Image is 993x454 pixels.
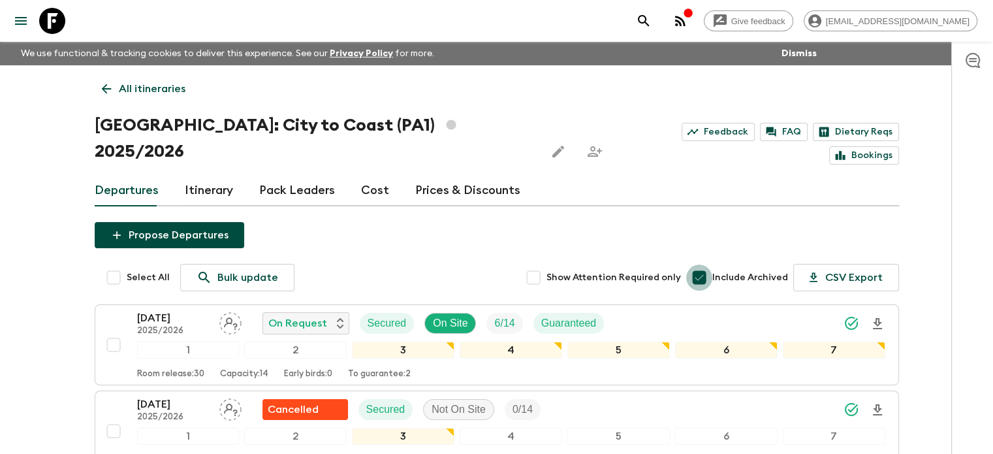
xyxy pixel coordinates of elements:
[415,175,520,206] a: Prices & Discounts
[567,428,670,445] div: 5
[546,271,681,284] span: Show Attention Required only
[95,222,244,248] button: Propose Departures
[268,316,327,331] p: On Request
[541,316,597,331] p: Guaranteed
[360,313,415,334] div: Secured
[95,175,159,206] a: Departures
[220,369,268,380] p: Capacity: 14
[843,316,859,331] svg: Synced Successfully
[712,271,788,284] span: Include Archived
[582,138,608,165] span: Share this itinerary
[432,402,486,417] p: Not On Site
[423,399,494,420] div: Not On Site
[368,316,407,331] p: Secured
[512,402,533,417] p: 0 / 14
[137,397,209,412] p: [DATE]
[682,123,755,141] a: Feedback
[870,402,885,418] svg: Download Onboarding
[366,402,405,417] p: Secured
[675,342,778,359] div: 6
[486,313,522,334] div: Trip Fill
[95,304,899,385] button: [DATE]2025/2026Assign pack leaderOn RequestSecuredOn SiteTrip FillGuaranteed1234567Room release:3...
[778,44,820,63] button: Dismiss
[829,146,899,165] a: Bookings
[219,316,242,327] span: Assign pack leader
[460,428,562,445] div: 4
[95,76,193,102] a: All itineraries
[185,175,233,206] a: Itinerary
[262,399,348,420] div: Flash Pack cancellation
[352,428,454,445] div: 3
[217,270,278,285] p: Bulk update
[358,399,413,420] div: Secured
[137,326,209,336] p: 2025/2026
[804,10,977,31] div: [EMAIL_ADDRESS][DOMAIN_NAME]
[783,428,885,445] div: 7
[545,138,571,165] button: Edit this itinerary
[361,175,389,206] a: Cost
[631,8,657,34] button: search adventures
[137,310,209,326] p: [DATE]
[494,316,514,331] p: 6 / 14
[244,428,347,445] div: 2
[16,42,439,65] p: We use functional & tracking cookies to deliver this experience. See our for more.
[567,342,670,359] div: 5
[783,342,885,359] div: 7
[137,412,209,423] p: 2025/2026
[424,313,476,334] div: On Site
[813,123,899,141] a: Dietary Reqs
[268,402,319,417] p: Cancelled
[724,16,793,26] span: Give feedback
[505,399,541,420] div: Trip Fill
[180,264,294,291] a: Bulk update
[793,264,899,291] button: CSV Export
[460,342,562,359] div: 4
[870,316,885,332] svg: Download Onboarding
[8,8,34,34] button: menu
[819,16,977,26] span: [EMAIL_ADDRESS][DOMAIN_NAME]
[137,428,240,445] div: 1
[330,49,393,58] a: Privacy Policy
[119,81,185,97] p: All itineraries
[704,10,793,31] a: Give feedback
[433,316,467,331] p: On Site
[244,342,347,359] div: 2
[675,428,778,445] div: 6
[219,402,242,413] span: Assign pack leader
[348,369,411,380] p: To guarantee: 2
[284,369,332,380] p: Early birds: 0
[95,112,535,165] h1: [GEOGRAPHIC_DATA]: City to Coast (PA1) 2025/2026
[352,342,454,359] div: 3
[137,369,204,380] p: Room release: 30
[127,271,170,284] span: Select All
[259,175,335,206] a: Pack Leaders
[843,402,859,417] svg: Synced Successfully
[137,342,240,359] div: 1
[760,123,808,141] a: FAQ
